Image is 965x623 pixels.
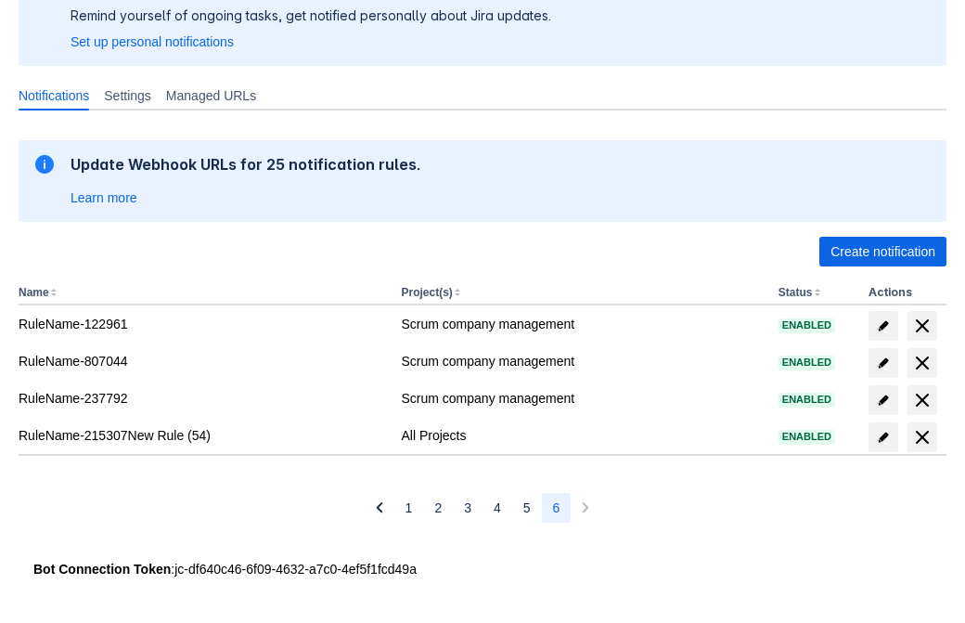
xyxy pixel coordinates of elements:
[365,493,601,523] nav: Pagination
[523,493,531,523] span: 5
[401,286,452,299] button: Project(s)
[453,493,482,523] button: Page 3
[401,389,763,408] div: Scrum company management
[876,356,891,370] span: edit
[542,493,572,523] button: Page 6
[19,426,386,445] div: RuleName-215307New Rule (54)
[19,286,49,299] button: Name
[71,32,234,51] a: Set up personal notifications
[778,395,835,405] span: Enabled
[405,493,413,523] span: 1
[571,493,600,523] button: Next
[104,86,151,105] span: Settings
[434,493,442,523] span: 2
[33,562,171,577] strong: Bot Connection Token
[911,352,933,374] span: delete
[778,357,835,368] span: Enabled
[819,237,946,266] button: Create notification
[553,493,560,523] span: 6
[861,281,946,305] th: Actions
[394,493,424,523] button: Page 1
[830,237,935,266] span: Create notification
[166,86,256,105] span: Managed URLs
[19,86,89,105] span: Notifications
[401,426,763,445] div: All Projects
[19,389,386,408] div: RuleName-237792
[778,286,813,299] button: Status
[19,352,386,370] div: RuleName-807044
[778,320,835,331] span: Enabled
[33,153,56,175] span: information
[464,493,471,523] span: 3
[911,389,933,411] span: delete
[512,493,542,523] button: Page 5
[876,393,891,408] span: edit
[778,432,835,442] span: Enabled
[911,315,933,337] span: delete
[71,6,551,25] p: Remind yourself of ongoing tasks, get notified personally about Jira updates.
[33,560,932,578] div: : jc-df640c46-6f09-4632-a7c0-4ef5f1fcd49a
[482,493,512,523] button: Page 4
[365,493,394,523] button: Previous
[494,493,501,523] span: 4
[423,493,453,523] button: Page 2
[19,315,386,333] div: RuleName-122961
[401,315,763,333] div: Scrum company management
[876,318,891,333] span: edit
[911,426,933,448] span: delete
[71,188,137,207] a: Learn more
[401,352,763,370] div: Scrum company management
[71,155,421,174] h2: Update Webhook URLs for 25 notification rules.
[876,430,891,445] span: edit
